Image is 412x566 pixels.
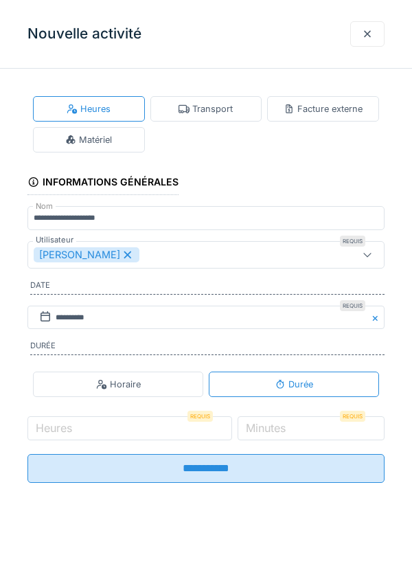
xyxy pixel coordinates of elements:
[67,102,111,115] div: Heures
[340,236,365,247] div: Requis
[27,25,141,43] h3: Nouvelle activité
[34,247,139,262] div: [PERSON_NAME]
[275,378,313,391] div: Durée
[30,280,385,295] label: Date
[284,102,363,115] div: Facture externe
[369,306,385,330] button: Close
[179,102,233,115] div: Transport
[33,234,76,246] label: Utilisateur
[340,300,365,311] div: Requis
[340,411,365,422] div: Requis
[30,340,385,355] label: Durée
[96,378,141,391] div: Horaire
[243,420,288,436] label: Minutes
[187,411,213,422] div: Requis
[27,172,179,195] div: Informations générales
[65,133,112,146] div: Matériel
[33,420,75,436] label: Heures
[33,201,56,212] label: Nom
